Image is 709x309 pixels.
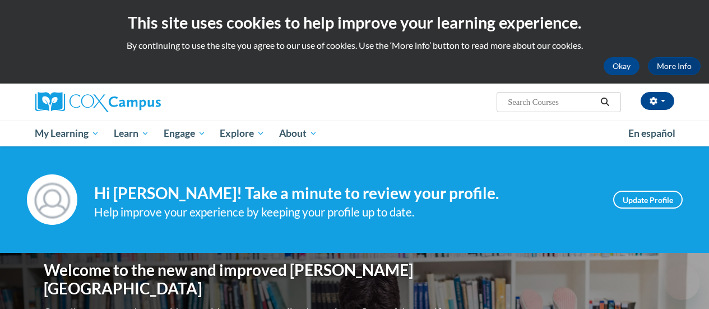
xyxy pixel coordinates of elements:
input: Search Courses [507,95,596,109]
div: Main menu [27,121,683,146]
a: En español [621,122,683,145]
a: Update Profile [613,191,683,209]
a: Learn [106,121,156,146]
span: En español [628,127,675,139]
a: About [272,121,325,146]
h1: Welcome to the new and improved [PERSON_NAME][GEOGRAPHIC_DATA] [44,261,450,298]
span: About [279,127,317,140]
img: Cox Campus [35,92,161,112]
button: Account Settings [641,92,674,110]
img: Profile Image [27,174,77,225]
a: More Info [648,57,701,75]
a: My Learning [28,121,107,146]
p: By continuing to use the site you agree to our use of cookies. Use the ‘More info’ button to read... [8,39,701,52]
span: Learn [114,127,149,140]
div: Help improve your experience by keeping your profile up to date. [94,203,596,222]
a: Engage [156,121,213,146]
a: Explore [212,121,272,146]
h4: Hi [PERSON_NAME]! Take a minute to review your profile. [94,184,596,203]
span: Engage [164,127,206,140]
span: Explore [220,127,265,140]
a: Cox Campus [35,92,237,112]
button: Search [596,95,613,109]
span: My Learning [35,127,99,140]
iframe: Button to launch messaging window [664,264,700,300]
button: Okay [604,57,640,75]
h2: This site uses cookies to help improve your learning experience. [8,11,701,34]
